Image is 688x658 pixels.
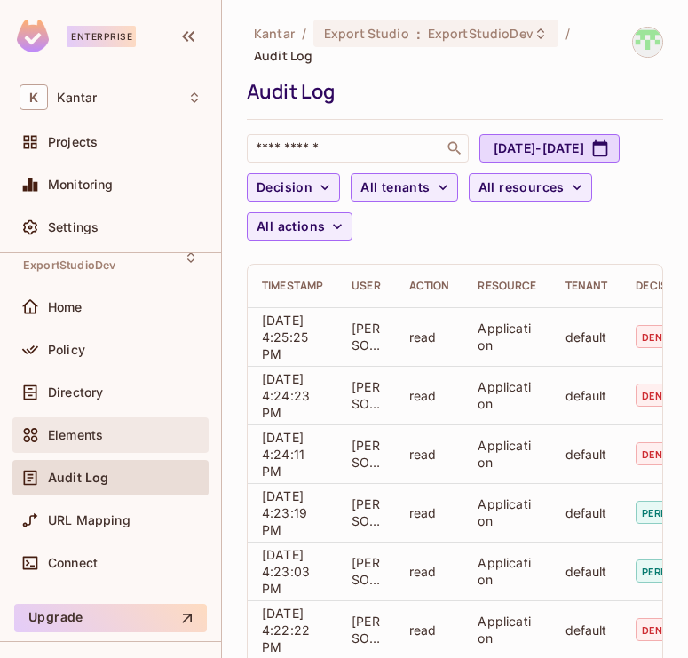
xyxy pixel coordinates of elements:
[324,25,409,42] span: Export Studio
[254,47,312,64] span: Audit Log
[247,212,352,241] button: All actions
[636,618,684,641] span: denied
[478,177,565,199] span: All resources
[478,437,536,471] div: Application
[48,471,108,485] span: Audit Log
[565,25,570,42] li: /
[478,279,536,293] div: Resource
[360,177,430,199] span: All tenants
[48,385,103,400] span: Directory
[67,26,136,47] div: Enterprise
[23,258,115,273] span: ExportStudioDev
[409,387,450,404] div: read
[247,78,654,105] div: Audit Log
[351,173,457,202] button: All tenants
[565,329,608,345] div: default
[262,430,304,479] span: [DATE] 4:24:11 PM
[352,320,381,353] div: [PERSON_NAME][EMAIL_ADDRESS][DOMAIN_NAME]
[257,177,312,199] span: Decision
[352,613,381,646] div: [PERSON_NAME][EMAIL_ADDRESS][DOMAIN_NAME]
[352,279,381,293] div: User
[428,25,534,42] span: ExportStudioDev
[565,446,608,463] div: default
[262,488,307,537] span: [DATE] 4:23:19 PM
[409,446,450,463] div: read
[48,135,98,149] span: Projects
[48,300,83,314] span: Home
[48,178,114,192] span: Monitoring
[14,604,207,632] button: Upgrade
[247,173,340,202] button: Decision
[17,20,49,52] img: SReyMgAAAABJRU5ErkJggg==
[565,387,608,404] div: default
[254,25,295,42] span: the active workspace
[20,84,48,110] span: K
[409,329,450,345] div: read
[302,25,306,42] li: /
[565,279,608,293] div: Tenant
[352,554,381,588] div: [PERSON_NAME][EMAIL_ADDRESS][DOMAIN_NAME]
[469,173,592,202] button: All resources
[415,27,422,41] span: :
[409,279,450,293] div: Action
[633,28,662,57] img: Devesh.Kumar@Kantar.com
[48,428,103,442] span: Elements
[352,437,381,471] div: [PERSON_NAME][EMAIL_ADDRESS][DOMAIN_NAME]
[57,91,97,105] span: Workspace: Kantar
[48,556,98,570] span: Connect
[409,504,450,521] div: read
[352,378,381,412] div: [PERSON_NAME][EMAIL_ADDRESS][DOMAIN_NAME]
[478,613,536,646] div: Application
[48,343,85,357] span: Policy
[262,371,310,420] span: [DATE] 4:24:23 PM
[262,313,308,361] span: [DATE] 4:25:25 PM
[409,563,450,580] div: read
[352,495,381,529] div: [PERSON_NAME][EMAIL_ADDRESS][DOMAIN_NAME]
[479,134,620,163] button: [DATE]-[DATE]
[565,563,608,580] div: default
[636,325,684,348] span: denied
[262,279,323,293] div: Timestamp
[565,504,608,521] div: default
[636,442,684,465] span: denied
[478,495,536,529] div: Application
[409,622,450,638] div: read
[478,554,536,588] div: Application
[257,216,325,238] span: All actions
[48,220,99,234] span: Settings
[478,320,536,353] div: Application
[478,378,536,412] div: Application
[565,622,608,638] div: default
[636,384,684,407] span: denied
[48,513,130,527] span: URL Mapping
[262,606,310,654] span: [DATE] 4:22:22 PM
[262,547,310,596] span: [DATE] 4:23:03 PM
